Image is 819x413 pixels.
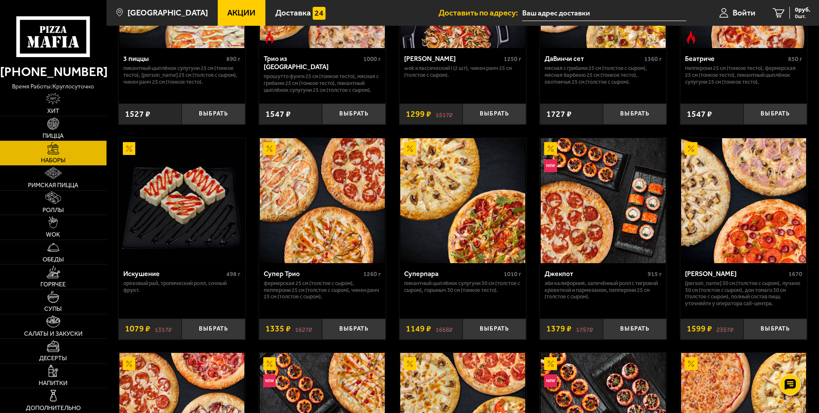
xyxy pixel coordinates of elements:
img: Акционный [263,357,276,370]
span: 1727 ₽ [546,110,572,118]
div: [PERSON_NAME] [685,270,786,278]
span: WOK [46,232,60,238]
button: Выбрать [463,319,526,340]
s: 1668 ₽ [435,325,453,333]
p: Wok классический L (2 шт), Чикен Ранч 25 см (толстое с сыром). [404,65,521,79]
div: [PERSON_NAME] [404,55,502,63]
img: Акционный [685,142,697,155]
img: Акционный [263,142,276,155]
s: 2357 ₽ [716,325,734,333]
div: Беатриче [685,55,786,63]
p: Пикантный цыплёнок сулугуни 30 см (толстое с сыром), Горыныч 30 см (тонкое тесто). [404,280,521,294]
div: 3 пиццы [123,55,224,63]
div: Джекпот [545,270,645,278]
span: 1599 ₽ [687,325,712,333]
span: 1000 г [363,55,381,63]
img: Акционный [544,142,557,155]
div: ДаВинчи сет [545,55,642,63]
p: Эби Калифорния, Запечённый ролл с тигровой креветкой и пармезаном, Пепперони 25 см (толстое с сыр... [545,280,662,301]
button: Выбрать [322,319,386,340]
span: 0 шт. [795,14,810,19]
img: Острое блюдо [263,31,276,44]
s: 1517 ₽ [435,110,453,118]
span: 890 г [226,55,241,63]
span: 1010 г [504,270,521,278]
img: Новинка [263,374,276,387]
img: Акционный [404,357,417,370]
div: Искушение [123,270,224,278]
span: 1260 г [363,270,381,278]
span: 1379 ₽ [546,325,572,333]
button: Выбрать [463,103,526,125]
span: Горячее [40,282,66,288]
span: 1149 ₽ [406,325,431,333]
p: Мясная с грибами 25 см (толстое с сыром), Мясная Барбекю 25 см (тонкое тесто), Охотничья 25 см (т... [545,65,662,85]
span: Напитки [39,380,67,386]
button: Выбрать [182,319,245,340]
button: Выбрать [603,103,667,125]
span: 1360 г [644,55,662,63]
span: Акции [227,9,256,17]
img: Акционный [404,142,417,155]
span: 915 г [648,270,662,278]
a: АкционныйНовинкаДжекпот [540,138,667,263]
span: Хит [47,108,59,114]
span: Римская пицца [28,182,78,188]
span: 1335 ₽ [265,325,291,333]
span: Салаты и закуски [24,331,82,337]
s: 1757 ₽ [576,325,593,333]
button: Выбрать [743,319,807,340]
span: 1547 ₽ [687,110,712,118]
div: Суперпара [404,270,502,278]
span: 850 г [788,55,802,63]
span: Войти [733,9,755,17]
img: Новинка [544,374,557,387]
p: Прошутто Фунги 25 см (тонкое тесто), Мясная с грибами 25 см (тонкое тесто), Пикантный цыплёнок су... [264,73,381,94]
s: 1627 ₽ [295,325,312,333]
img: Новинка [544,159,557,172]
span: 1299 ₽ [406,110,431,118]
img: Хет Трик [681,138,806,263]
p: Пикантный цыплёнок сулугуни 25 см (тонкое тесто), [PERSON_NAME] 25 см (толстое с сыром), Чикен Ра... [123,65,241,85]
span: 1527 ₽ [125,110,150,118]
button: Выбрать [603,319,667,340]
span: Доставить по адресу: [438,9,522,17]
img: Искушение [119,138,244,263]
span: Доставка [275,9,311,17]
a: АкционныйСупер Трио [259,138,386,263]
p: Ореховый рай, Тропический ролл, Сочный фрукт. [123,280,241,294]
input: Ваш адрес доставки [522,5,686,21]
a: АкционныйСуперпара [399,138,526,263]
span: 1670 [789,270,802,278]
div: Трио из [GEOGRAPHIC_DATA] [264,55,361,71]
span: 0 руб. [795,7,810,13]
img: Акционный [123,357,136,370]
img: Острое блюдо [685,31,697,44]
span: 1547 ₽ [265,110,291,118]
img: Акционный [685,357,697,370]
button: Выбрать [182,103,245,125]
span: 1250 г [504,55,521,63]
button: Выбрать [743,103,807,125]
span: [GEOGRAPHIC_DATA] [128,9,208,17]
span: Дополнительно [26,405,81,411]
span: 1079 ₽ [125,325,150,333]
img: Акционный [123,142,136,155]
a: АкционныйХет Трик [680,138,807,263]
span: Десерты [39,355,67,361]
span: Обеды [43,257,64,263]
img: Акционный [544,357,557,370]
div: Супер Трио [264,270,361,278]
img: Супер Трио [260,138,385,263]
button: Выбрать [322,103,386,125]
span: Роллы [43,207,64,213]
img: Суперпара [400,138,525,263]
img: 15daf4d41897b9f0e9f617042186c801.svg [313,7,326,20]
span: Пицца [43,133,64,139]
span: Супы [44,306,62,312]
span: Наборы [41,158,66,164]
span: 498 г [226,270,241,278]
s: 1317 ₽ [155,325,172,333]
p: Пепперони 25 см (тонкое тесто), Фермерская 25 см (тонкое тесто), Пикантный цыплёнок сулугуни 25 с... [685,65,802,85]
a: АкционныйИскушение [119,138,245,263]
